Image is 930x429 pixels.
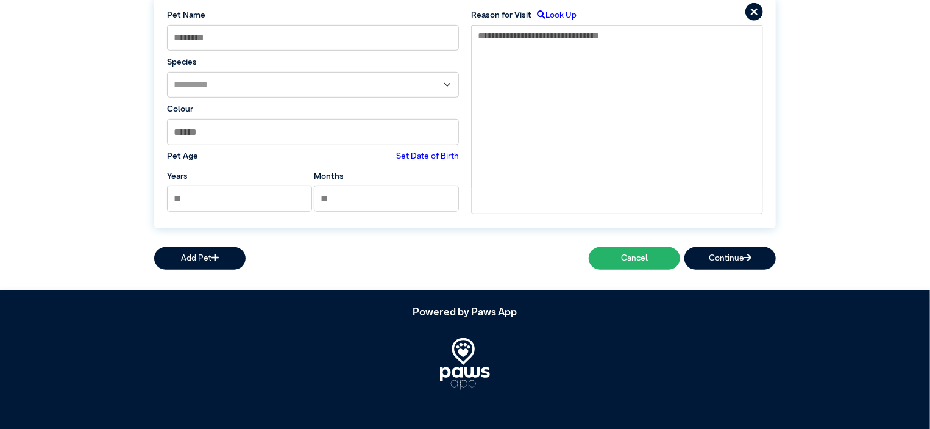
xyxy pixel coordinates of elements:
label: Species [167,56,459,68]
label: Pet Age [167,150,198,162]
button: Add Pet [154,247,246,270]
label: Look Up [531,9,577,21]
label: Months [314,170,344,182]
label: Set Date of Birth [396,150,459,162]
label: Colour [167,103,459,115]
img: PawsApp [440,338,490,390]
label: Pet Name [167,9,459,21]
button: Cancel [589,247,680,270]
button: Continue [684,247,776,270]
label: Reason for Visit [471,9,531,21]
h5: Powered by Paws App [154,307,776,319]
label: Years [167,170,188,182]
